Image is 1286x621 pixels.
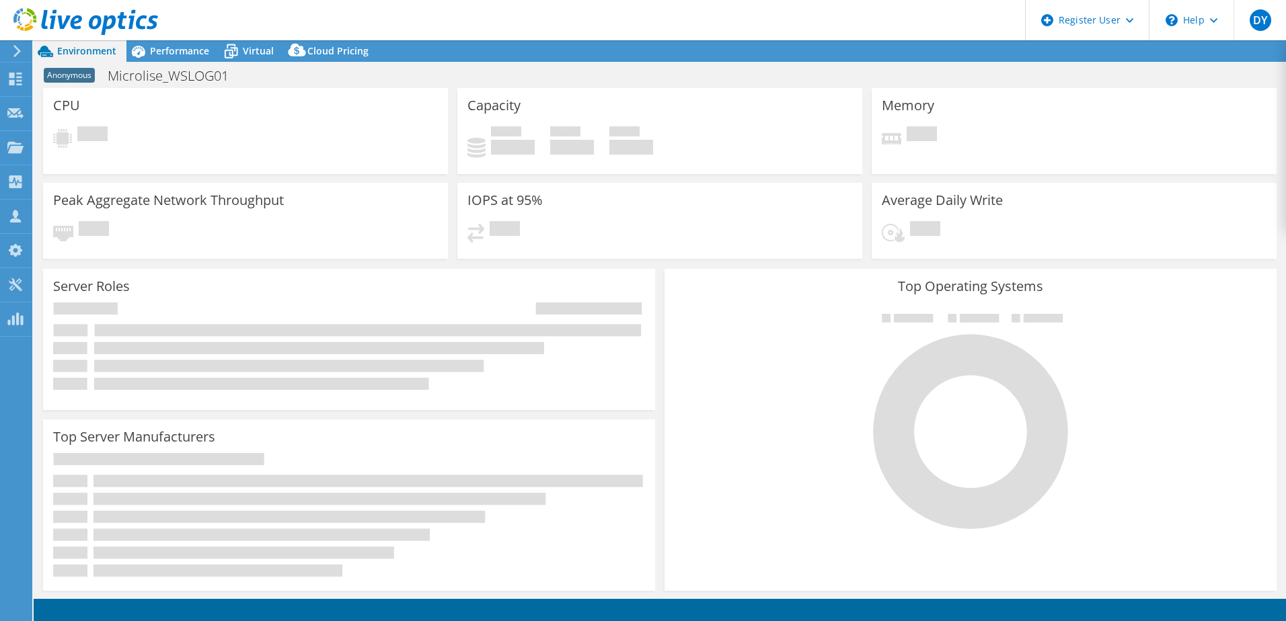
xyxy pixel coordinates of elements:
[882,98,934,113] h3: Memory
[1166,14,1178,26] svg: \n
[491,126,521,140] span: Used
[53,279,130,294] h3: Server Roles
[550,140,594,155] h4: 0 GiB
[467,98,521,113] h3: Capacity
[243,44,274,57] span: Virtual
[467,193,543,208] h3: IOPS at 95%
[882,193,1003,208] h3: Average Daily Write
[57,44,116,57] span: Environment
[1250,9,1271,31] span: DY
[53,98,80,113] h3: CPU
[307,44,369,57] span: Cloud Pricing
[77,126,108,144] span: Pending
[53,193,284,208] h3: Peak Aggregate Network Throughput
[102,69,250,83] h1: Microlise_WSLOG01
[550,126,580,140] span: Free
[910,221,940,239] span: Pending
[907,126,937,144] span: Pending
[490,221,520,239] span: Pending
[491,140,535,155] h4: 0 GiB
[150,44,209,57] span: Performance
[44,68,95,83] span: Anonymous
[675,279,1266,294] h3: Top Operating Systems
[79,221,109,239] span: Pending
[609,140,653,155] h4: 0 GiB
[609,126,640,140] span: Total
[53,429,215,444] h3: Top Server Manufacturers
